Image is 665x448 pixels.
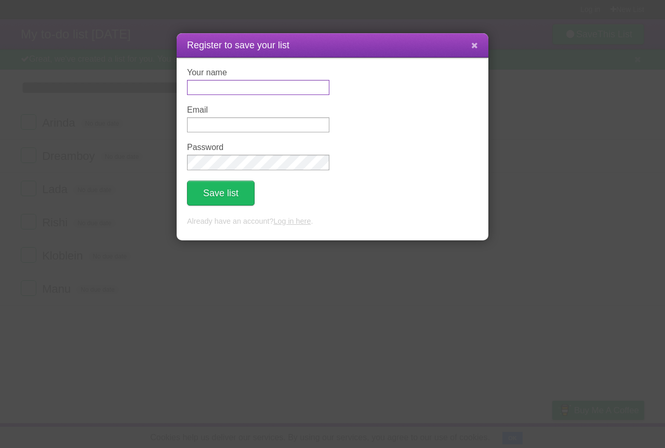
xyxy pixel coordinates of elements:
[187,68,329,77] label: Your name
[187,181,255,206] button: Save list
[187,38,478,52] h1: Register to save your list
[187,105,329,115] label: Email
[187,216,478,227] p: Already have an account? .
[187,143,329,152] label: Password
[273,217,311,225] a: Log in here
